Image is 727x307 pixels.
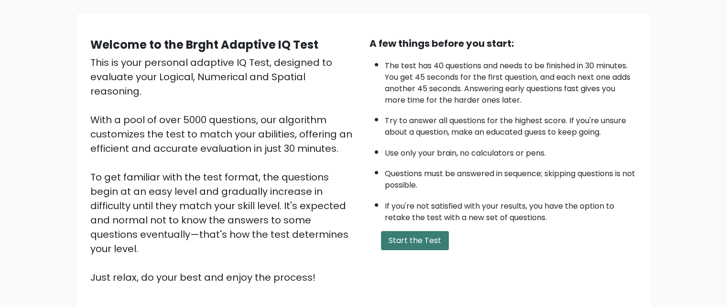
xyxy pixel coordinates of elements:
[369,36,637,51] div: A few things before you start:
[385,163,637,191] li: Questions must be answered in sequence; skipping questions is not possible.
[385,55,637,106] li: The test has 40 questions and needs to be finished in 30 minutes. You get 45 seconds for the firs...
[385,143,637,159] li: Use only your brain, no calculators or pens.
[90,37,318,53] b: Welcome to the Brght Adaptive IQ Test
[381,231,449,250] button: Start the Test
[385,110,637,138] li: Try to answer all questions for the highest score. If you're unsure about a question, make an edu...
[90,55,358,285] div: This is your personal adaptive IQ Test, designed to evaluate your Logical, Numerical and Spatial ...
[385,196,637,223] li: If you're not satisfied with your results, you have the option to retake the test with a new set ...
